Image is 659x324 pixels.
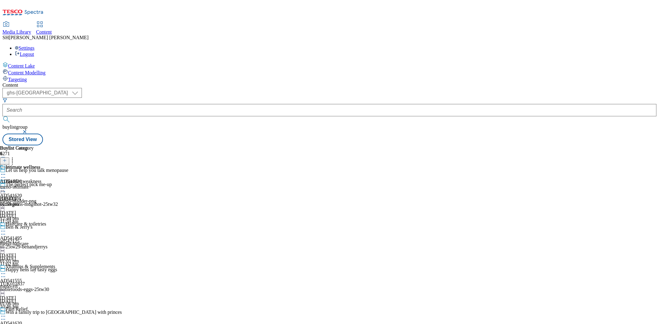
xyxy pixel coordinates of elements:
a: Content Lake [2,62,657,69]
span: Content Modelling [8,70,45,75]
span: Media Library [2,29,31,35]
span: SH [2,35,9,40]
div: Intimate wellness [6,164,40,170]
a: Targeting [2,76,657,82]
div: Pain Relief [6,306,28,312]
svg: Search Filters [2,98,7,103]
a: Content Modelling [2,69,657,76]
a: Media Library [2,22,31,35]
a: Logout [15,52,34,57]
button: Stored View [2,134,43,145]
div: Vitamins & Supplements [6,264,55,269]
span: Targeting [8,77,27,82]
div: Content [2,82,657,88]
input: Search [2,104,657,116]
div: Win a family trip to [GEOGRAPHIC_DATA] with princes [6,309,122,315]
div: Haircare & toiletries [6,221,46,227]
a: Settings [15,45,35,51]
span: [PERSON_NAME] [PERSON_NAME] [9,35,88,40]
span: buylistgroup [2,124,27,130]
span: Content Lake [8,63,35,69]
span: Content [36,29,52,35]
a: Content [36,22,52,35]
